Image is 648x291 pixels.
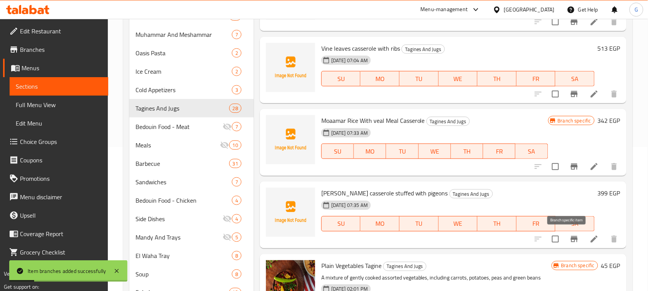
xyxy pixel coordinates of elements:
[229,159,241,168] div: items
[439,216,478,231] button: WE
[129,99,254,117] div: Tagines And Jugs28
[28,267,106,275] div: Item branches added successfully
[442,73,475,84] span: WE
[232,177,241,187] div: items
[3,225,108,243] a: Coverage Report
[10,96,108,114] a: Full Menu View
[4,269,23,279] span: Version:
[598,115,620,126] h6: 342 EGP
[328,202,371,209] span: [DATE] 07:35 AM
[136,48,232,58] div: Oasis Pasta
[20,26,102,36] span: Edit Restaurant
[3,40,108,59] a: Branches
[20,229,102,238] span: Coverage Report
[354,144,386,159] button: MO
[565,85,584,103] button: Branch-specific-item
[20,137,102,146] span: Choice Groups
[325,146,351,157] span: SU
[232,214,241,223] div: items
[384,262,426,271] span: Tagines And Jugs
[3,188,108,206] a: Menu disclaimer
[232,197,241,204] span: 4
[3,243,108,261] a: Grocery Checklist
[402,45,445,54] div: Tagines And Jugs
[220,141,229,150] svg: Inactive section
[635,5,638,14] span: G
[232,50,241,57] span: 2
[481,218,514,229] span: TH
[400,71,439,86] button: TU
[439,71,478,86] button: WE
[328,129,371,137] span: [DATE] 07:33 AM
[230,160,241,167] span: 31
[136,85,232,94] div: Cold Appetizers
[136,122,223,131] span: Bedouin Food - Meat
[519,146,545,157] span: SA
[321,216,360,231] button: SU
[590,162,599,171] a: Edit menu item
[136,214,223,223] span: Side Dishes
[232,251,241,260] div: items
[136,30,232,39] span: Muhammar And Meshammar
[136,270,232,279] div: Soup
[232,270,241,279] div: items
[590,235,599,244] a: Edit menu item
[266,115,315,164] img: Moaamar Rice With veal Meal Casserole
[129,136,254,154] div: Meals10
[232,122,241,131] div: items
[136,251,232,260] div: El Waha Tray
[520,73,553,84] span: FR
[129,117,254,136] div: Bedouin Food - Meat7
[232,85,241,94] div: items
[3,206,108,225] a: Upsell
[20,248,102,257] span: Grocery Checklist
[136,177,232,187] span: Sandwiches
[136,233,223,242] span: Mandy And Trays
[321,144,354,159] button: SU
[422,146,448,157] span: WE
[10,114,108,132] a: Edit Menu
[383,262,426,271] div: Tagines And Jugs
[321,71,360,86] button: SU
[360,216,400,231] button: MO
[230,142,241,149] span: 10
[364,218,397,229] span: MO
[3,132,108,151] a: Choice Groups
[20,174,102,183] span: Promotions
[565,13,584,31] button: Branch-specific-item
[136,67,232,76] span: Ice Cream
[559,73,592,84] span: SA
[129,228,254,246] div: Mandy And Trays5
[403,218,436,229] span: TU
[547,159,564,175] span: Select to update
[504,5,555,14] div: [GEOGRAPHIC_DATA]
[486,146,512,157] span: FR
[403,73,436,84] span: TU
[520,218,553,229] span: FR
[129,154,254,173] div: Barbecue31
[386,144,418,159] button: TU
[21,63,102,73] span: Menus
[232,86,241,94] span: 3
[129,265,254,283] div: Soup8
[321,187,448,199] span: [PERSON_NAME] casserole stuffed with pigeons
[232,67,241,76] div: items
[232,48,241,58] div: items
[547,86,564,102] span: Select to update
[232,123,241,131] span: 7
[223,233,232,242] svg: Inactive section
[450,189,493,198] div: Tagines And Jugs
[321,115,425,126] span: Moaamar Rice With veal Meal Casserole
[3,151,108,169] a: Coupons
[136,104,229,113] span: Tagines And Jugs
[229,104,241,113] div: items
[478,71,517,86] button: TH
[129,25,254,44] div: Muhammar And Meshammar7
[555,216,595,231] button: SA
[20,211,102,220] span: Upsell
